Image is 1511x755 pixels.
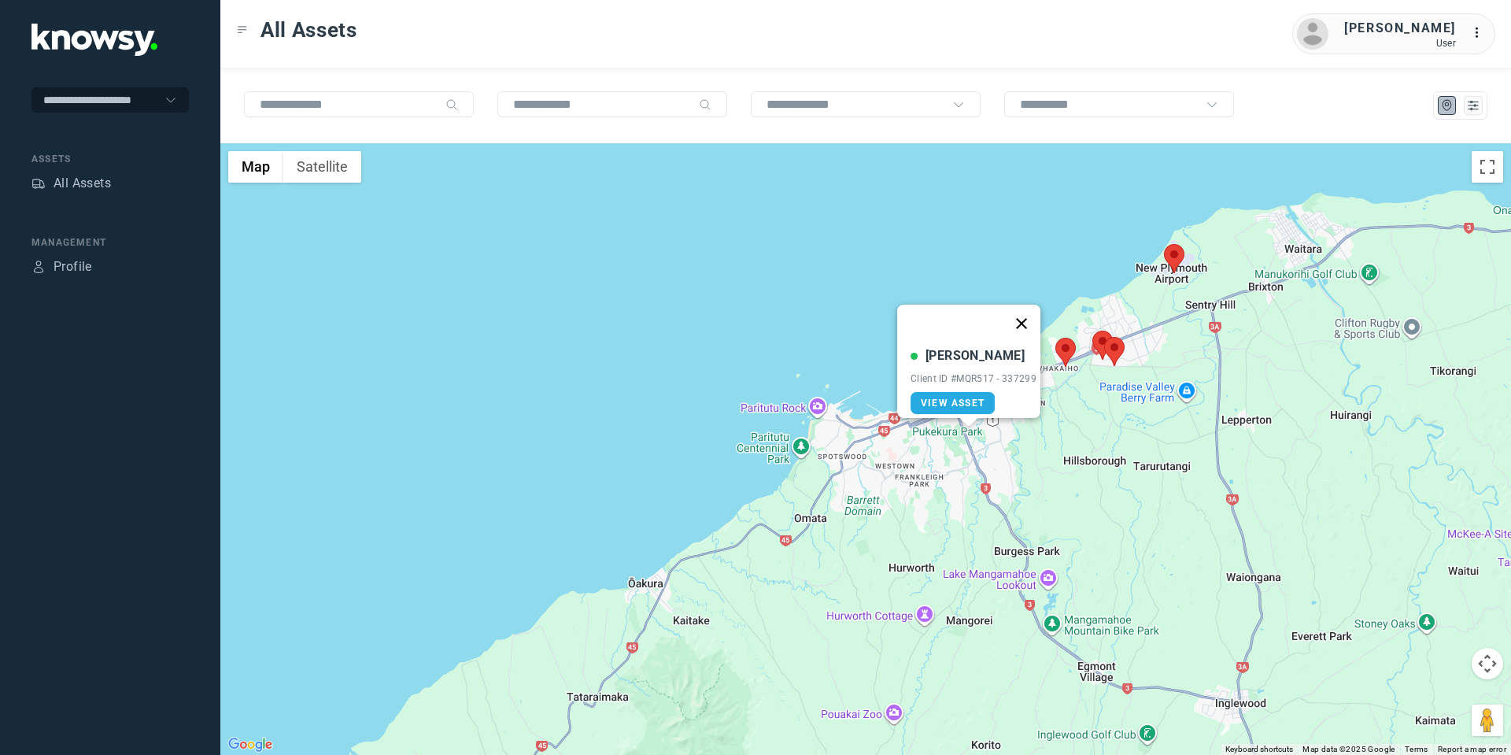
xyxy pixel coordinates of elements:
[237,24,248,35] div: Toggle Menu
[445,98,458,111] div: Search
[1472,27,1488,39] tspan: ...
[54,257,92,276] div: Profile
[1344,38,1456,49] div: User
[1472,151,1503,183] button: Toggle fullscreen view
[1440,98,1454,113] div: Map
[925,346,1025,365] div: [PERSON_NAME]
[31,257,92,276] a: ProfileProfile
[31,235,189,250] div: Management
[228,151,283,183] button: Show street map
[1472,705,1503,736] button: Drag Pegman onto the map to open Street View
[224,735,276,755] a: Open this area in Google Maps (opens a new window)
[1472,24,1491,43] div: :
[1003,305,1040,342] button: Close
[911,392,995,414] a: View Asset
[1438,745,1506,753] a: Report a map error
[699,98,711,111] div: Search
[1225,744,1293,755] button: Keyboard shortcuts
[31,24,157,56] img: Application Logo
[31,174,111,193] a: AssetsAll Assets
[1472,648,1503,679] button: Map camera controls
[1297,18,1328,50] img: avatar.png
[283,151,361,183] button: Show satellite imagery
[224,735,276,755] img: Google
[921,398,985,409] span: View Asset
[54,174,111,193] div: All Assets
[260,16,357,44] span: All Assets
[31,176,46,191] div: Assets
[1344,19,1456,38] div: [PERSON_NAME]
[31,260,46,274] div: Profile
[1472,24,1491,45] div: :
[1302,745,1395,753] span: Map data ©2025 Google
[911,373,1036,384] div: Client ID #MQR517 - 337299
[1466,98,1480,113] div: List
[1405,745,1428,753] a: Terms (opens in new tab)
[31,152,189,166] div: Assets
